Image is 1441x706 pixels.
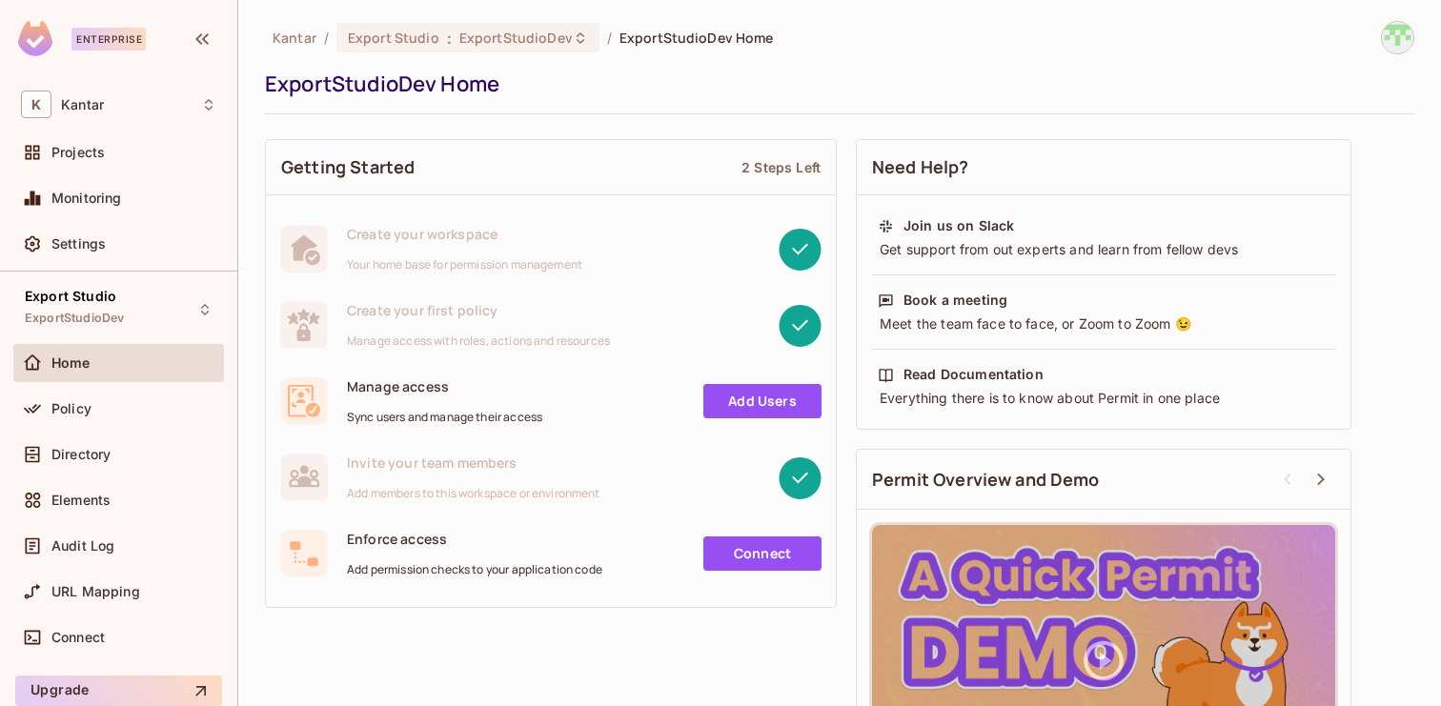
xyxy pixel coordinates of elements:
button: Upgrade [15,676,222,706]
span: URL Mapping [51,584,140,599]
span: ExportStudioDev [459,29,573,47]
span: Your home base for permission management [347,257,582,272]
span: Create your first policy [347,301,610,319]
span: ExportStudioDev Home [619,29,774,47]
div: 2 Steps Left [741,158,821,176]
span: Add permission checks to your application code [347,562,602,577]
div: ExportStudioDev Home [265,70,1405,98]
span: Getting Started [281,155,415,179]
span: ExportStudioDev [25,311,124,326]
span: Export Studio [348,29,439,47]
div: Enterprise [71,28,146,50]
li: / [324,29,329,47]
div: Join us on Slack [903,216,1014,235]
span: Need Help? [872,155,969,179]
span: K [21,91,51,118]
span: Manage access [347,377,542,395]
span: Sync users and manage their access [347,410,542,425]
span: Projects [51,145,105,160]
img: SReyMgAAAABJRU5ErkJggg== [18,21,52,56]
span: Permit Overview and Demo [872,468,1100,492]
span: Manage access with roles, actions and resources [347,333,610,349]
span: the active workspace [273,29,316,47]
span: Policy [51,401,91,416]
span: Export Studio [25,289,116,304]
div: Meet the team face to face, or Zoom to Zoom 😉 [878,314,1329,333]
a: Connect [703,536,822,571]
span: Create your workspace [347,225,582,243]
span: Enforce access [347,530,602,548]
span: Invite your team members [347,454,600,472]
span: Workspace: Kantar [61,97,104,112]
span: : [446,30,453,46]
span: Add members to this workspace or environment [347,486,600,501]
li: / [607,29,612,47]
div: Read Documentation [903,365,1044,384]
div: Get support from out experts and learn from fellow devs [878,240,1329,259]
div: Book a meeting [903,291,1007,310]
div: Everything there is to know about Permit in one place [878,389,1329,408]
a: Add Users [703,384,822,418]
span: Settings [51,236,106,252]
span: Monitoring [51,191,122,206]
span: Elements [51,493,111,508]
span: Directory [51,447,111,462]
span: Connect [51,630,105,645]
span: Audit Log [51,538,114,554]
span: Home [51,355,91,371]
img: Devesh.Kumar@Kantar.com [1382,22,1413,53]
